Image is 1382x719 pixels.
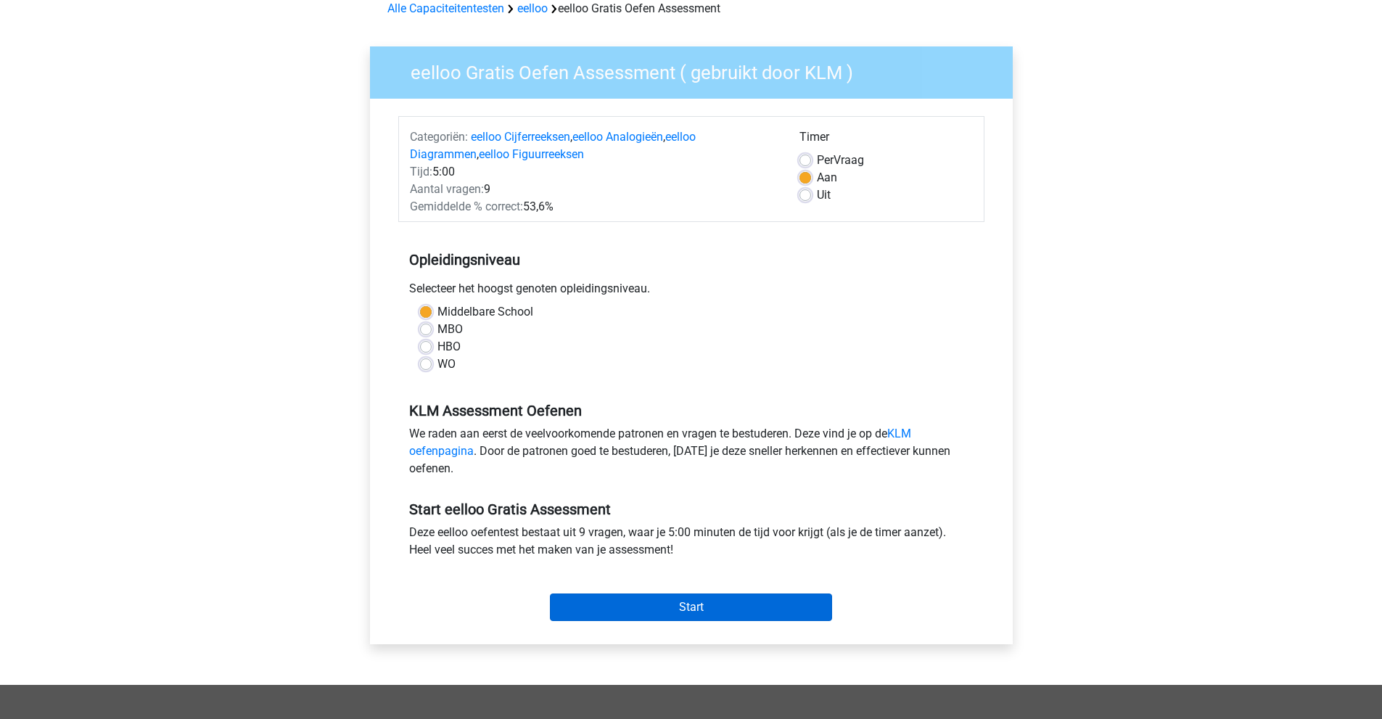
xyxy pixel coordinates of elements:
[817,153,834,167] span: Per
[471,130,570,144] a: eelloo Cijferreeksen
[437,356,456,373] label: WO
[479,147,584,161] a: eelloo Figuurreeksen
[387,1,504,15] a: Alle Capaciteitentesten
[437,303,533,321] label: Middelbare School
[437,338,461,356] label: HBO
[550,593,832,621] input: Start
[399,163,789,181] div: 5:00
[817,152,864,169] label: Vraag
[398,425,984,483] div: We raden aan eerst de veelvoorkomende patronen en vragen te bestuderen. Deze vind je op de . Door...
[398,280,984,303] div: Selecteer het hoogst genoten opleidingsniveau.
[817,169,837,186] label: Aan
[437,321,463,338] label: MBO
[409,402,974,419] h5: KLM Assessment Oefenen
[409,245,974,274] h5: Opleidingsniveau
[410,200,523,213] span: Gemiddelde % correct:
[399,198,789,215] div: 53,6%
[410,130,468,144] span: Categoriën:
[398,524,984,564] div: Deze eelloo oefentest bestaat uit 9 vragen, waar je 5:00 minuten de tijd voor krijgt (als je de t...
[410,165,432,178] span: Tijd:
[799,128,973,152] div: Timer
[409,501,974,518] h5: Start eelloo Gratis Assessment
[410,182,484,196] span: Aantal vragen:
[393,56,1002,84] h3: eelloo Gratis Oefen Assessment ( gebruikt door KLM )
[399,128,789,163] div: , , ,
[817,186,831,204] label: Uit
[572,130,663,144] a: eelloo Analogieën
[399,181,789,198] div: 9
[517,1,548,15] a: eelloo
